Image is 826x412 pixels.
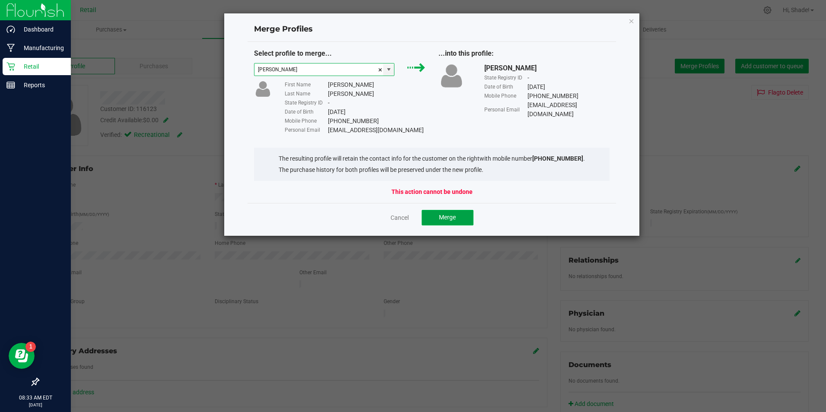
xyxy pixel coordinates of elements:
[527,73,529,82] div: -
[438,49,494,57] span: ...into this profile:
[480,155,585,162] span: with mobile number .
[527,101,610,119] div: [EMAIL_ADDRESS][DOMAIN_NAME]
[328,98,330,108] div: -
[391,187,473,196] strong: This action cannot be undone
[254,24,610,35] h4: Merge Profiles
[25,342,36,352] iframe: Resource center unread badge
[532,155,583,162] strong: [PHONE_NUMBER]
[15,43,67,53] p: Manufacturing
[527,82,545,92] div: [DATE]
[254,80,272,98] img: user-icon.png
[6,25,15,34] inline-svg: Dashboard
[484,83,527,91] div: Date of Birth
[4,402,67,408] p: [DATE]
[15,24,67,35] p: Dashboard
[6,44,15,52] inline-svg: Manufacturing
[328,108,346,117] div: [DATE]
[484,74,527,82] div: State Registry ID
[6,62,15,71] inline-svg: Retail
[484,92,527,100] div: Mobile Phone
[15,61,67,72] p: Retail
[279,165,585,174] li: The purchase history for both profiles will be preserved under the new profile.
[422,210,473,225] button: Merge
[328,126,424,135] div: [EMAIL_ADDRESS][DOMAIN_NAME]
[9,343,35,369] iframe: Resource center
[285,99,328,107] div: State Registry ID
[407,63,425,72] img: green_arrow.svg
[285,108,328,116] div: Date of Birth
[285,126,328,134] div: Personal Email
[6,81,15,89] inline-svg: Reports
[285,90,328,98] div: Last Name
[391,213,409,222] a: Cancel
[484,63,537,73] div: [PERSON_NAME]
[378,63,383,76] span: clear
[254,49,332,57] span: Select profile to merge...
[4,394,67,402] p: 08:33 AM EDT
[285,81,328,89] div: First Name
[15,80,67,90] p: Reports
[328,80,374,89] div: [PERSON_NAME]
[527,92,578,101] div: [PHONE_NUMBER]
[629,16,635,26] button: Close
[328,89,374,98] div: [PERSON_NAME]
[439,214,456,221] span: Merge
[438,63,464,89] img: user-icon.png
[328,117,379,126] div: [PHONE_NUMBER]
[484,106,527,114] div: Personal Email
[285,117,328,125] div: Mobile Phone
[279,154,585,163] li: The resulting profile will retain the contact info for the customer on the right
[254,63,384,76] input: Type customer name to search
